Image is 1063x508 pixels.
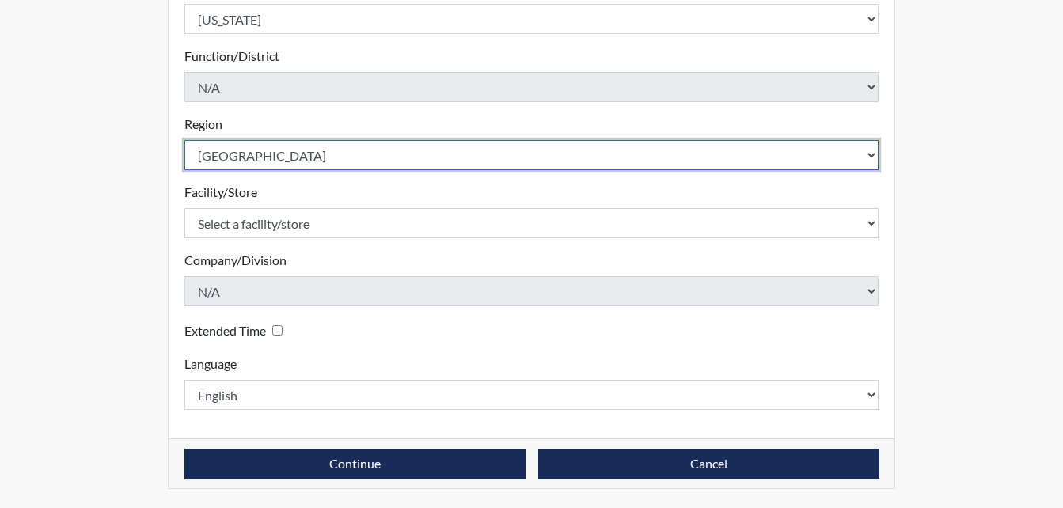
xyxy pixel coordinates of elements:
[538,449,879,479] button: Cancel
[184,449,526,479] button: Continue
[184,321,266,340] label: Extended Time
[184,319,289,342] div: Checking this box will provide the interviewee with an accomodation of extra time to answer each ...
[184,354,237,373] label: Language
[184,115,222,134] label: Region
[184,251,287,270] label: Company/Division
[184,47,279,66] label: Function/District
[184,183,257,202] label: Facility/Store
